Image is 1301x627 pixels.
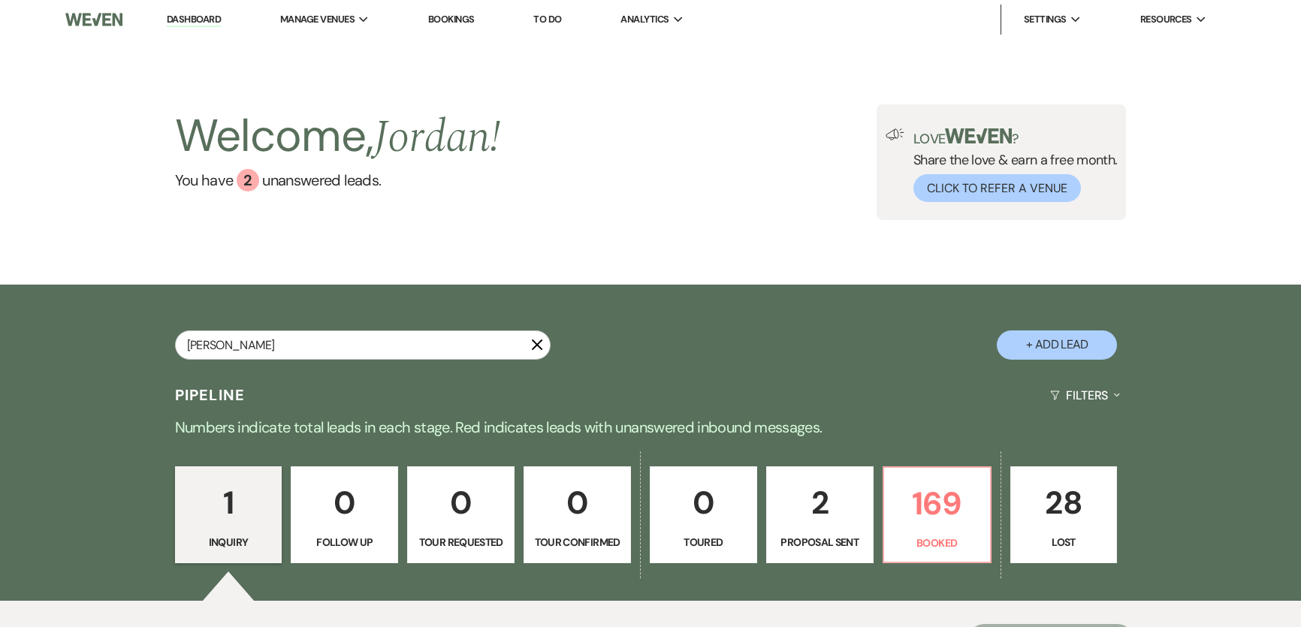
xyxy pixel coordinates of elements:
[417,478,505,528] p: 0
[533,534,621,550] p: Tour Confirmed
[1024,12,1067,27] span: Settings
[524,466,631,564] a: 0Tour Confirmed
[417,534,505,550] p: Tour Requested
[1020,478,1108,528] p: 28
[280,12,355,27] span: Manage Venues
[185,534,273,550] p: Inquiry
[175,466,282,564] a: 1Inquiry
[175,330,551,360] input: Search by name, event date, email address or phone number
[300,534,388,550] p: Follow Up
[533,13,561,26] a: To Do
[893,535,981,551] p: Booked
[945,128,1012,143] img: weven-logo-green.svg
[237,169,259,191] div: 2
[650,466,757,564] a: 0Toured
[997,330,1117,360] button: + Add Lead
[533,478,621,528] p: 0
[620,12,669,27] span: Analytics
[428,13,475,26] a: Bookings
[65,4,122,35] img: Weven Logo
[175,104,500,169] h2: Welcome,
[175,169,500,191] a: You have 2 unanswered leads.
[1020,534,1108,550] p: Lost
[883,466,992,564] a: 169Booked
[175,384,246,405] h3: Pipeline
[185,478,273,528] p: 1
[110,415,1191,439] p: Numbers indicate total leads in each stage. Red indicates leads with unanswered inbound messages.
[886,128,904,140] img: loud-speaker-illustration.svg
[913,174,1081,202] button: Click to Refer a Venue
[1010,466,1118,564] a: 28Lost
[776,478,864,528] p: 2
[660,478,747,528] p: 0
[913,128,1118,146] p: Love ?
[300,478,388,528] p: 0
[167,13,221,27] a: Dashboard
[373,103,500,172] span: Jordan !
[1044,375,1126,415] button: Filters
[1140,12,1192,27] span: Resources
[904,128,1118,202] div: Share the love & earn a free month.
[893,478,981,529] p: 169
[660,534,747,550] p: Toured
[407,466,515,564] a: 0Tour Requested
[291,466,398,564] a: 0Follow Up
[766,466,874,564] a: 2Proposal Sent
[776,534,864,550] p: Proposal Sent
